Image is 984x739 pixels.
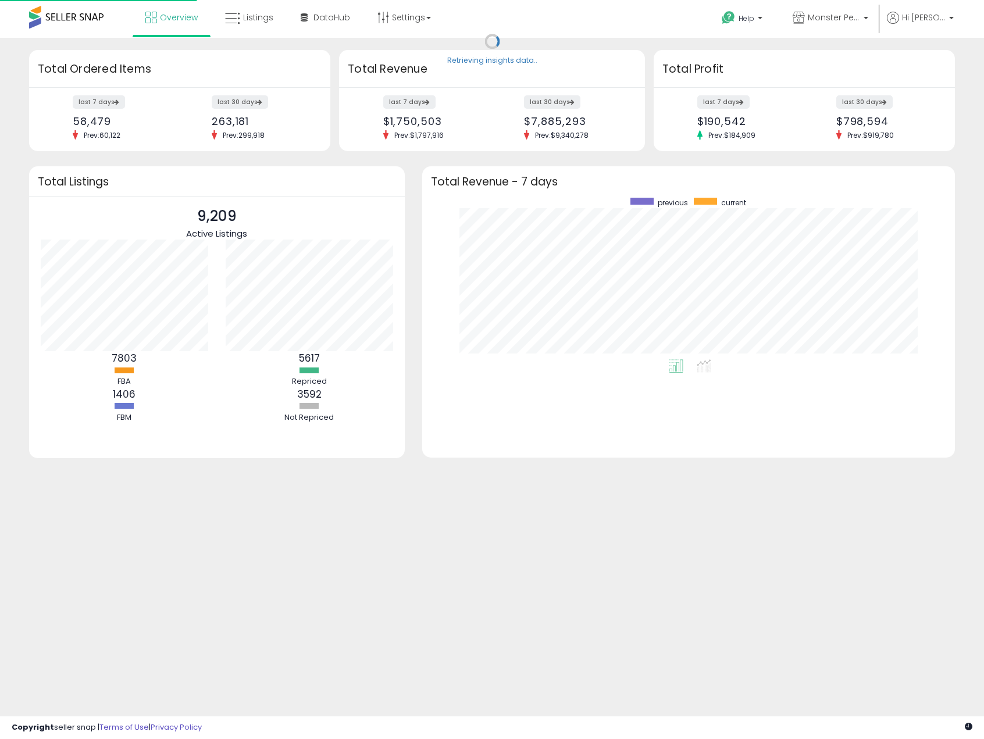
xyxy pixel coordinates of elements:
h3: Total Listings [38,177,396,186]
label: last 7 days [383,95,436,109]
p: 9,209 [186,205,247,227]
span: Prev: $9,340,278 [529,130,594,140]
div: FBM [90,412,159,423]
a: Help [712,2,774,38]
div: $190,542 [697,115,796,127]
span: Prev: $1,797,916 [388,130,450,140]
span: current [721,198,746,208]
label: last 30 days [836,95,893,109]
b: 7803 [112,351,137,365]
span: previous [658,198,688,208]
label: last 7 days [73,95,125,109]
span: Monster Pets [808,12,860,23]
div: $1,750,503 [383,115,483,127]
div: $798,594 [836,115,935,127]
b: 5617 [299,351,320,365]
div: FBA [90,376,159,387]
div: 58,479 [73,115,171,127]
span: DataHub [313,12,350,23]
span: Hi [PERSON_NAME] [902,12,946,23]
span: Prev: 299,918 [217,130,270,140]
label: last 30 days [212,95,268,109]
h3: Total Revenue - 7 days [431,177,946,186]
span: Overview [160,12,198,23]
div: Repriced [274,376,344,387]
span: Prev: 60,122 [78,130,126,140]
label: last 30 days [524,95,580,109]
span: Prev: $919,780 [842,130,900,140]
label: last 7 days [697,95,750,109]
div: Retrieving insights data.. [447,56,537,66]
h3: Total Ordered Items [38,61,322,77]
div: 263,181 [212,115,310,127]
b: 3592 [297,387,322,401]
h3: Total Profit [662,61,946,77]
span: Listings [243,12,273,23]
div: Not Repriced [274,412,344,423]
i: Get Help [721,10,736,25]
b: 1406 [113,387,136,401]
span: Prev: $184,909 [703,130,761,140]
a: Hi [PERSON_NAME] [887,12,954,38]
span: Active Listings [186,227,247,240]
span: Help [739,13,754,23]
div: $7,885,293 [524,115,624,127]
h3: Total Revenue [348,61,636,77]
